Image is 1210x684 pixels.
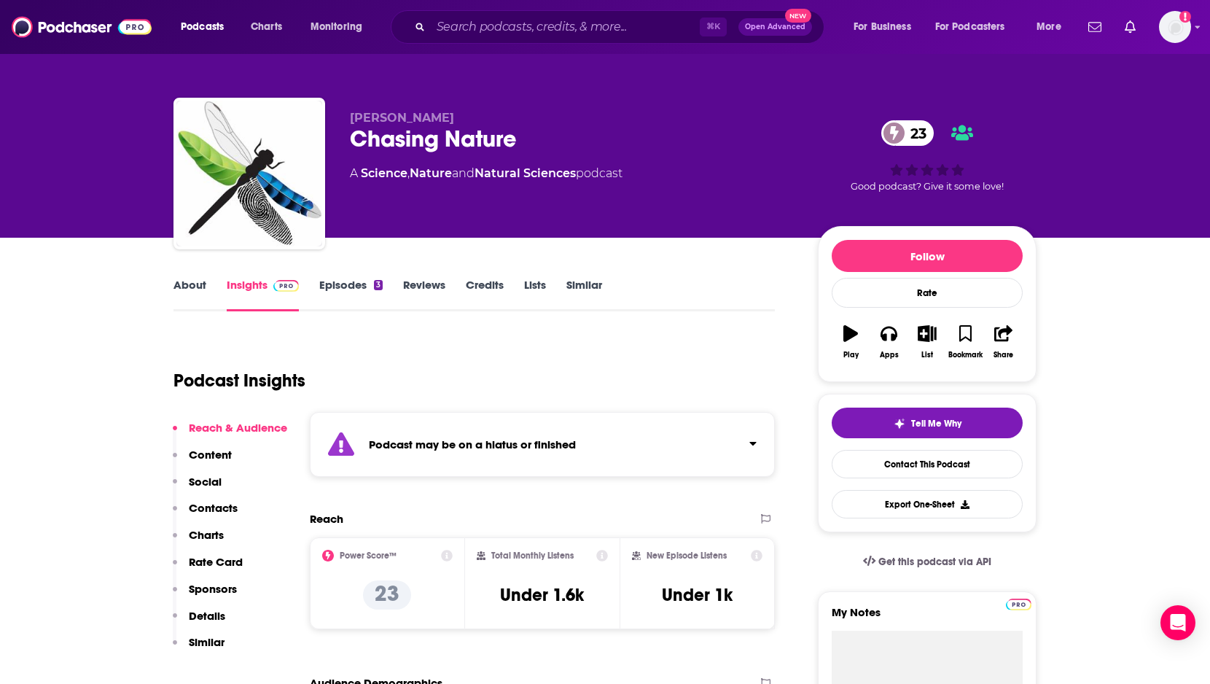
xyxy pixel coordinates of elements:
button: open menu [926,15,1026,39]
button: Charts [173,528,224,555]
a: Similar [566,278,602,311]
h2: Power Score™ [340,551,397,561]
span: Charts [251,17,282,37]
a: Contact This Podcast [832,450,1023,478]
a: Credits [466,278,504,311]
img: Podchaser Pro [273,280,299,292]
button: open menu [171,15,243,39]
button: Content [173,448,232,475]
p: Similar [189,635,225,649]
span: ⌘ K [700,18,727,36]
span: Podcasts [181,17,224,37]
button: Share [985,316,1023,368]
img: tell me why sparkle [894,418,905,430]
img: Podchaser Pro [1006,599,1031,610]
button: Apps [870,316,907,368]
h3: Under 1.6k [500,584,584,606]
button: Export One-Sheet [832,490,1023,518]
a: Lists [524,278,546,311]
p: Rate Card [189,555,243,569]
h3: Under 1k [662,584,733,606]
img: Podchaser - Follow, Share and Rate Podcasts [12,13,152,41]
span: For Business [854,17,911,37]
a: Episodes3 [319,278,383,311]
a: Get this podcast via API [851,544,1003,580]
div: 23Good podcast? Give it some love! [818,111,1037,201]
span: Monitoring [311,17,362,37]
div: Share [994,351,1013,360]
h1: Podcast Insights [173,370,305,392]
button: Social [173,475,222,502]
button: Sponsors [173,582,237,609]
span: Good podcast? Give it some love! [851,181,1004,192]
section: Click to expand status details [310,412,775,477]
div: Bookmark [948,351,983,360]
span: More [1037,17,1061,37]
button: open menu [1026,15,1080,39]
strong: Podcast may be on a hiatus or finished [369,438,576,451]
img: User Profile [1159,11,1191,43]
h2: Total Monthly Listens [491,551,574,561]
h2: New Episode Listens [647,551,727,561]
button: Details [173,609,225,636]
p: Sponsors [189,582,237,596]
h2: Reach [310,512,343,526]
button: List [908,316,946,368]
a: Science [361,166,407,180]
a: Pro website [1006,596,1031,610]
a: Reviews [403,278,445,311]
button: Similar [173,635,225,662]
button: Rate Card [173,555,243,582]
p: 23 [363,580,411,610]
a: About [173,278,206,311]
div: Apps [880,351,899,360]
span: 23 [896,120,934,146]
span: Open Advanced [745,23,805,31]
div: Rate [832,278,1023,308]
span: For Podcasters [935,17,1005,37]
input: Search podcasts, credits, & more... [431,15,700,39]
button: Bookmark [946,316,984,368]
p: Content [189,448,232,462]
button: open menu [300,15,381,39]
img: Chasing Nature [176,101,322,246]
a: Natural Sciences [475,166,576,180]
a: 23 [881,120,934,146]
div: Search podcasts, credits, & more... [405,10,838,44]
button: Follow [832,240,1023,272]
span: [PERSON_NAME] [350,111,454,125]
a: Nature [410,166,452,180]
p: Reach & Audience [189,421,287,435]
span: New [785,9,811,23]
a: InsightsPodchaser Pro [227,278,299,311]
div: Open Intercom Messenger [1160,605,1195,640]
p: Social [189,475,222,489]
span: Logged in as LornaG [1159,11,1191,43]
div: 3 [374,280,383,290]
div: Play [843,351,859,360]
p: Charts [189,528,224,542]
button: Play [832,316,870,368]
button: Open AdvancedNew [738,18,812,36]
p: Contacts [189,501,238,515]
a: Show notifications dropdown [1082,15,1107,39]
a: Show notifications dropdown [1119,15,1141,39]
button: Contacts [173,501,238,528]
span: , [407,166,410,180]
div: A podcast [350,165,622,182]
button: Reach & Audience [173,421,287,448]
div: List [921,351,933,360]
span: and [452,166,475,180]
label: My Notes [832,605,1023,631]
button: tell me why sparkleTell Me Why [832,408,1023,438]
a: Charts [241,15,291,39]
p: Details [189,609,225,623]
button: Show profile menu [1159,11,1191,43]
svg: Add a profile image [1179,11,1191,23]
span: Tell Me Why [911,418,961,430]
button: open menu [843,15,929,39]
span: Get this podcast via API [878,556,991,568]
